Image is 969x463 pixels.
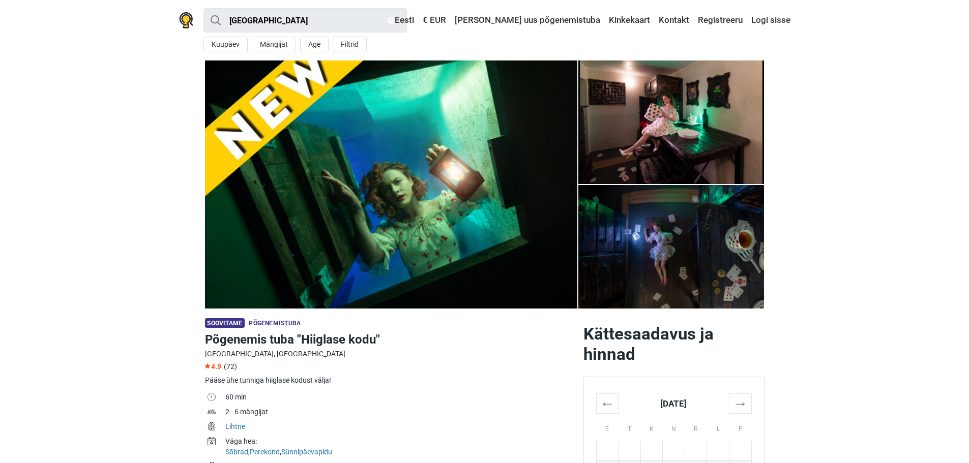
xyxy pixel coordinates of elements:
[203,37,248,52] button: Kuupäev
[225,435,575,460] td: , ,
[420,11,449,29] a: € EUR
[685,413,707,441] th: R
[205,60,577,308] a: Põgenemis tuba "Hiiglase kodu" photo 12
[179,12,193,28] img: Nowescape logo
[224,362,237,371] span: (72)
[695,11,745,29] a: Registreeru
[640,413,663,441] th: K
[729,413,751,441] th: P
[225,422,245,430] a: Lihtne
[205,362,221,371] span: 4.9
[583,324,765,364] h2: Kättesaadavus ja hinnad
[203,8,407,33] input: proovi “Tallinn”
[205,60,577,308] img: Põgenemis tuba "Hiiglase kodu" photo 13
[596,413,619,441] th: E
[619,393,729,413] th: [DATE]
[729,393,751,413] th: →
[578,185,765,308] img: Põgenemis tuba "Hiiglase kodu" photo 5
[252,37,296,52] button: Mängijat
[707,413,729,441] th: L
[578,185,765,308] a: Põgenemis tuba "Hiiglase kodu" photo 4
[388,17,395,24] img: Eesti
[205,318,245,328] span: Soovitame
[606,11,653,29] a: Kinkekaart
[205,363,210,368] img: Star
[250,448,280,456] a: Perekond
[452,11,603,29] a: [PERSON_NAME] uus põgenemistuba
[749,11,790,29] a: Logi sisse
[300,37,329,52] button: Age
[663,413,685,441] th: N
[385,11,417,29] a: Eesti
[205,330,575,349] h1: Põgenemis tuba "Hiiglase kodu"
[225,391,575,406] td: 60 min
[225,406,575,420] td: 2 - 6 mängijat
[225,448,248,456] a: Sõbrad
[225,436,575,447] div: Väga hea:
[656,11,692,29] a: Kontakt
[578,60,765,184] img: Põgenemis tuba "Hiiglase kodu" photo 4
[596,393,619,413] th: ←
[281,448,332,456] a: Sünnipäevapidu
[619,413,641,441] th: T
[249,320,301,327] span: Põgenemistuba
[205,349,575,359] div: [GEOGRAPHIC_DATA], [GEOGRAPHIC_DATA]
[205,375,575,386] div: Pääse ühe tunniga hiiglase kodust välja!
[333,37,367,52] button: Filtrid
[578,60,765,184] a: Põgenemis tuba "Hiiglase kodu" photo 3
